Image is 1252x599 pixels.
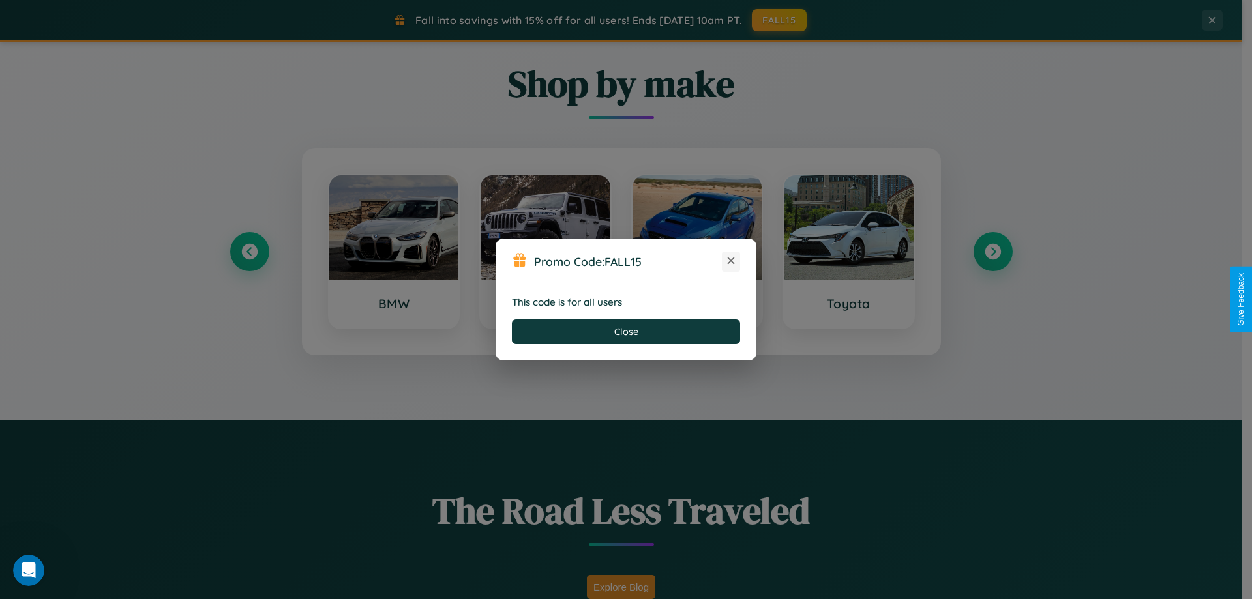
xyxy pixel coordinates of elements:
div: Give Feedback [1236,273,1245,326]
button: Close [512,319,740,344]
strong: This code is for all users [512,296,622,308]
iframe: Intercom live chat [13,555,44,586]
h3: Promo Code: [534,254,722,269]
b: FALL15 [604,254,642,269]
